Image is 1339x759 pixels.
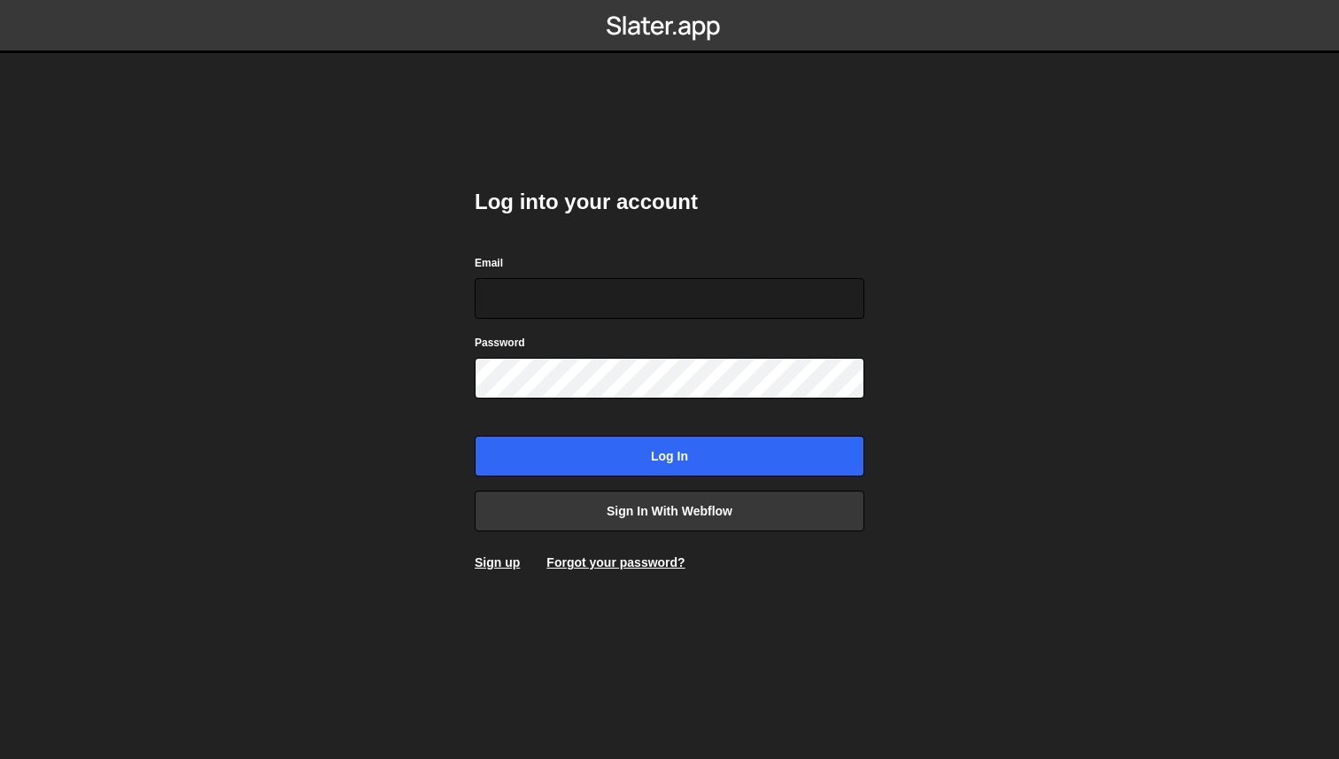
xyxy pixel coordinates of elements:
[475,555,520,569] a: Sign up
[475,436,864,476] input: Log in
[475,334,525,352] label: Password
[475,254,503,272] label: Email
[546,555,685,569] a: Forgot your password?
[475,188,864,216] h2: Log into your account
[475,491,864,531] a: Sign in with Webflow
